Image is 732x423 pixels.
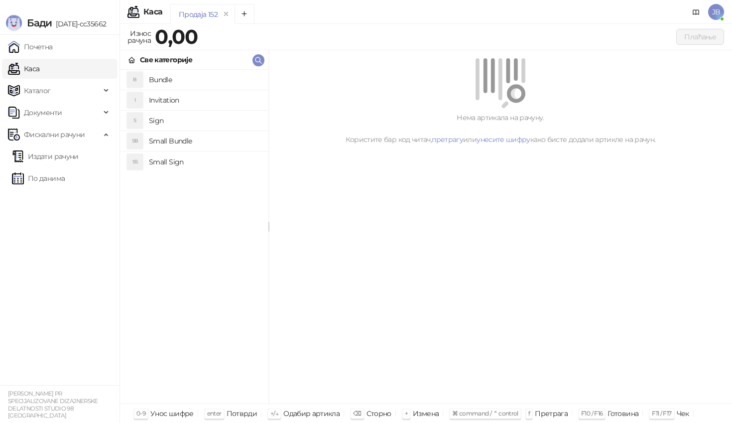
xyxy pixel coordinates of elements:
[6,15,22,31] img: Logo
[366,407,391,420] div: Сторно
[477,135,530,144] a: унесите шифру
[149,92,260,108] h4: Invitation
[535,407,568,420] div: Претрага
[143,8,162,16] div: Каса
[432,135,463,144] a: претрагу
[8,37,53,57] a: Почетна
[8,59,39,79] a: Каса
[127,133,143,149] div: SB
[405,410,408,417] span: +
[24,81,51,101] span: Каталог
[528,410,530,417] span: f
[52,19,106,28] span: [DATE]-cc35662
[155,24,198,49] strong: 0,00
[677,407,689,420] div: Чек
[235,4,254,24] button: Add tab
[150,407,194,420] div: Унос шифре
[24,125,85,144] span: Фискални рачуни
[413,407,439,420] div: Измена
[452,410,518,417] span: ⌘ command / ⌃ control
[140,54,192,65] div: Све категорије
[127,113,143,129] div: S
[281,112,720,145] div: Нема артикала на рачуну. Користите бар код читач, или како бисте додали артикле на рачун.
[8,390,98,419] small: [PERSON_NAME] PR SPECIJALIZOVANE DIZAJNERSKE DELATNOSTI STUDIO 98 [GEOGRAPHIC_DATA]
[149,133,260,149] h4: Small Bundle
[581,410,603,417] span: F10 / F16
[136,410,145,417] span: 0-9
[12,168,65,188] a: По данима
[652,410,671,417] span: F11 / F17
[149,154,260,170] h4: Small Sign
[608,407,638,420] div: Готовина
[127,92,143,108] div: I
[149,72,260,88] h4: Bundle
[220,10,233,18] button: remove
[227,407,257,420] div: Потврди
[27,17,52,29] span: Бади
[353,410,361,417] span: ⌫
[12,146,79,166] a: Издати рачуни
[179,9,218,20] div: Продаја 152
[283,407,340,420] div: Одабир артикла
[270,410,278,417] span: ↑/↓
[120,70,268,404] div: grid
[676,29,724,45] button: Плаћање
[127,72,143,88] div: B
[688,4,704,20] a: Документација
[127,154,143,170] div: SS
[207,410,222,417] span: enter
[149,113,260,129] h4: Sign
[24,103,62,123] span: Документи
[708,4,724,20] span: JB
[125,27,153,47] div: Износ рачуна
